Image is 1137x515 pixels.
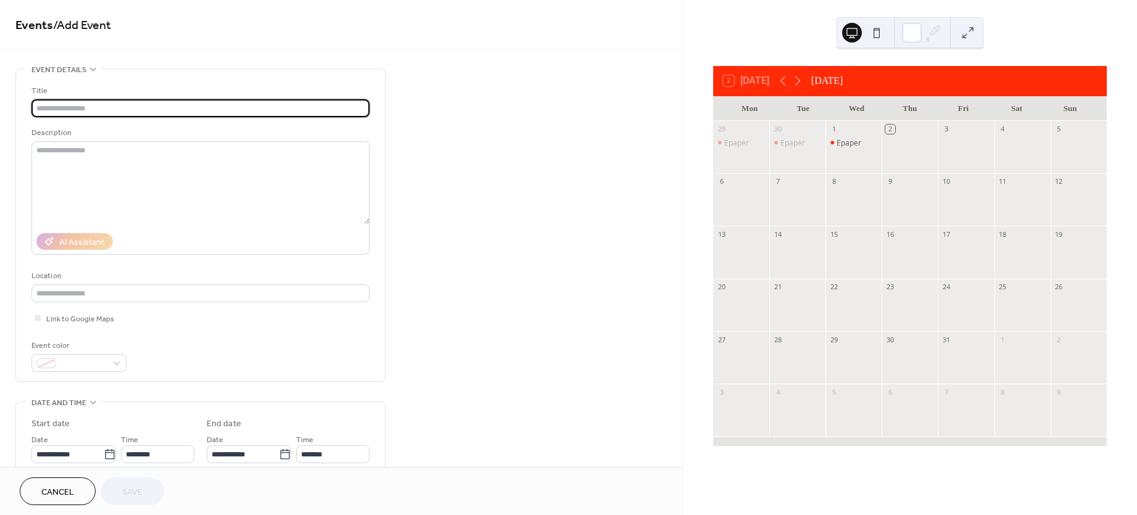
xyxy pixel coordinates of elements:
[1054,335,1064,344] div: 2
[717,282,726,292] div: 20
[773,229,782,239] div: 14
[1054,229,1064,239] div: 19
[829,387,838,397] div: 5
[998,177,1007,186] div: 11
[1054,387,1064,397] div: 9
[207,434,223,447] span: Date
[1043,96,1097,121] div: Sun
[829,125,838,134] div: 1
[811,73,843,88] div: [DATE]
[31,126,367,139] div: Description
[829,229,838,239] div: 15
[825,138,882,148] div: Epaper
[998,229,1007,239] div: 18
[53,14,111,38] span: / Add Event
[990,96,1044,121] div: Sat
[31,84,367,97] div: Title
[885,229,895,239] div: 16
[936,96,990,121] div: Fri
[31,434,48,447] span: Date
[998,282,1007,292] div: 25
[998,387,1007,397] div: 8
[837,138,861,148] div: Epaper
[941,177,951,186] div: 10
[713,138,769,148] div: Epaper
[773,387,782,397] div: 4
[883,96,937,121] div: Thu
[1054,177,1064,186] div: 12
[207,418,241,431] div: End date
[773,125,782,134] div: 30
[998,335,1007,344] div: 1
[773,282,782,292] div: 21
[121,434,138,447] span: Time
[31,397,86,410] span: Date and time
[31,270,367,282] div: Location
[1054,282,1064,292] div: 26
[15,14,53,38] a: Events
[46,313,114,326] span: Link to Google Maps
[41,486,74,499] span: Cancel
[717,229,726,239] div: 13
[769,138,825,148] div: Epaper
[20,477,96,505] button: Cancel
[941,282,951,292] div: 24
[829,177,838,186] div: 8
[885,387,895,397] div: 6
[941,335,951,344] div: 31
[723,96,777,121] div: Mon
[829,282,838,292] div: 22
[780,138,805,148] div: Epaper
[998,125,1007,134] div: 4
[31,339,124,352] div: Event color
[885,282,895,292] div: 23
[724,138,749,148] div: Epaper
[296,434,313,447] span: Time
[885,125,895,134] div: 2
[776,96,830,121] div: Tue
[773,177,782,186] div: 7
[773,335,782,344] div: 28
[941,125,951,134] div: 3
[941,229,951,239] div: 17
[717,335,726,344] div: 27
[1054,125,1064,134] div: 5
[941,387,951,397] div: 7
[885,335,895,344] div: 30
[31,418,70,431] div: Start date
[829,335,838,344] div: 29
[717,125,726,134] div: 29
[717,387,726,397] div: 3
[885,177,895,186] div: 9
[31,64,86,76] span: Event details
[830,96,883,121] div: Wed
[717,177,726,186] div: 6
